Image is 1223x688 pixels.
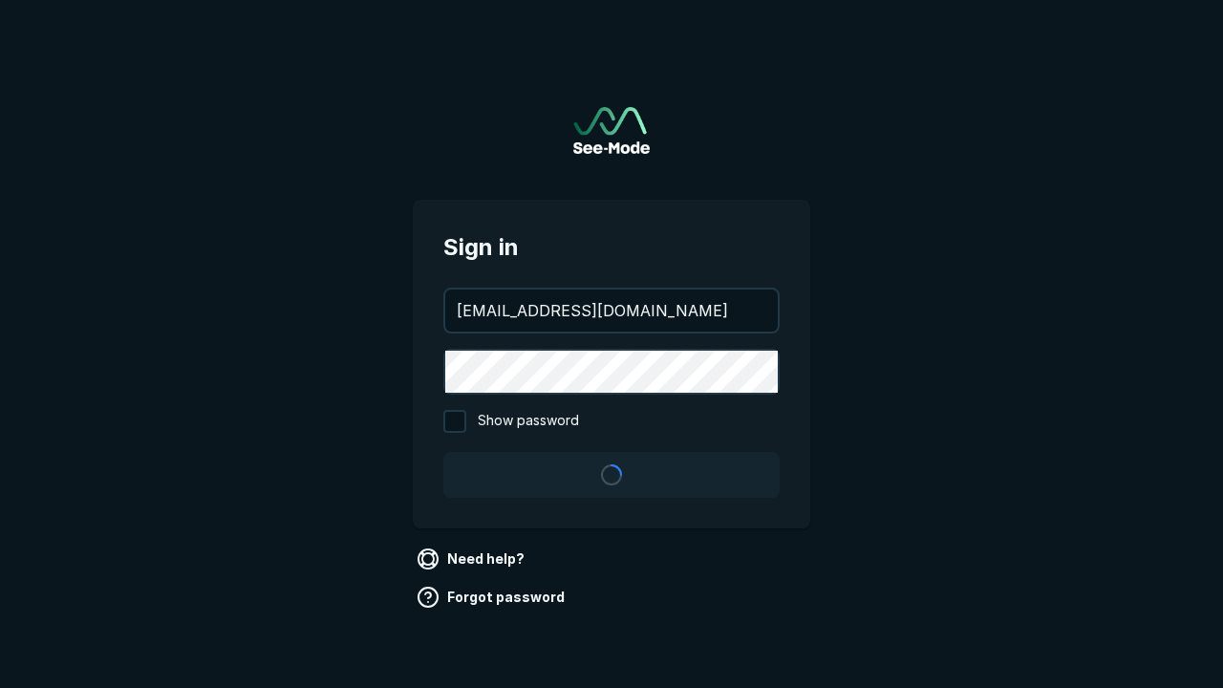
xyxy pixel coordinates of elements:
input: your@email.com [445,290,778,332]
a: Forgot password [413,582,572,613]
a: Need help? [413,544,532,574]
span: Sign in [443,230,780,265]
span: Show password [478,410,579,433]
img: See-Mode Logo [573,107,650,154]
a: Go to sign in [573,107,650,154]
